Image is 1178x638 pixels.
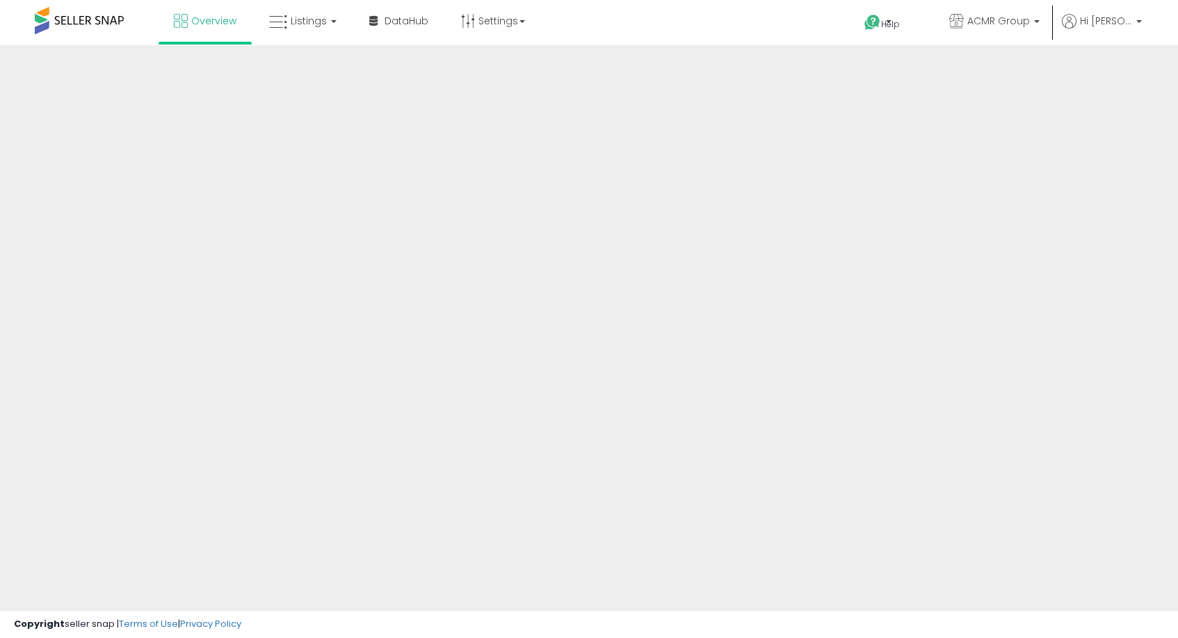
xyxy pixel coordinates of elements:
span: DataHub [385,14,428,28]
strong: Copyright [14,617,65,630]
div: seller snap | | [14,618,241,631]
a: Help [853,3,927,45]
a: Privacy Policy [180,617,241,630]
i: Get Help [864,14,881,31]
span: Help [881,18,900,30]
span: Hi [PERSON_NAME] [1080,14,1132,28]
a: Hi [PERSON_NAME] [1062,14,1142,45]
span: Listings [291,14,327,28]
span: ACMR Group [967,14,1030,28]
span: Overview [191,14,236,28]
a: Terms of Use [119,617,178,630]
